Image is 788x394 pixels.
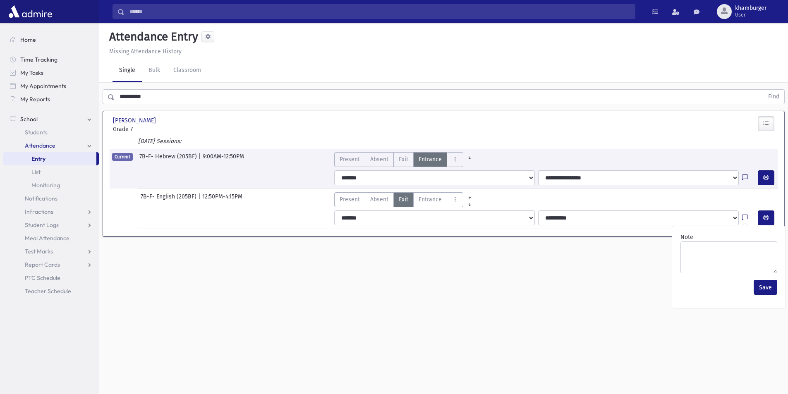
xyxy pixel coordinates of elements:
[3,284,99,298] a: Teacher Schedule
[419,155,442,164] span: Entrance
[334,192,476,207] div: AttTypes
[25,274,60,282] span: PTC Schedule
[3,79,99,93] a: My Appointments
[20,36,36,43] span: Home
[25,261,60,268] span: Report Cards
[3,218,99,232] a: Student Logs
[112,153,133,161] span: Current
[419,195,442,204] span: Entrance
[20,82,66,90] span: My Appointments
[25,195,57,202] span: Notifications
[3,232,99,245] a: Meal Attendance
[31,168,41,176] span: List
[20,56,57,63] span: Time Tracking
[167,59,208,82] a: Classroom
[3,258,99,271] a: Report Cards
[370,155,388,164] span: Absent
[754,280,777,295] button: Save
[25,208,53,215] span: Infractions
[3,205,99,218] a: Infractions
[141,192,198,207] span: 7B-F- English (205BF)
[25,287,71,295] span: Teacher Schedule
[31,155,46,162] span: Entry
[3,112,99,126] a: School
[202,192,242,207] span: 12:50PM-4:15PM
[25,142,55,149] span: Attendance
[31,181,60,189] span: Monitoring
[763,90,784,104] button: Find
[106,48,182,55] a: Missing Attendance History
[340,155,360,164] span: Present
[3,33,99,46] a: Home
[3,245,99,258] a: Test Marks
[25,221,59,229] span: Student Logs
[399,195,408,204] span: Exit
[113,125,216,134] span: Grade 7
[20,69,43,76] span: My Tasks
[25,248,53,255] span: Test Marks
[198,192,202,207] span: |
[139,152,199,167] span: 7B-F- Hebrew (205BF)
[3,66,99,79] a: My Tasks
[735,5,766,12] span: khamburger
[25,129,48,136] span: Students
[7,3,54,20] img: AdmirePro
[680,233,693,241] label: Note
[106,30,198,44] h5: Attendance Entry
[3,165,99,179] a: List
[20,96,50,103] span: My Reports
[463,199,476,205] a: All Later
[142,59,167,82] a: Bulk
[203,152,244,167] span: 9:00AM-12:50PM
[199,152,203,167] span: |
[3,271,99,284] a: PTC Schedule
[113,116,158,125] span: [PERSON_NAME]
[735,12,766,18] span: User
[370,195,388,204] span: Absent
[3,126,99,139] a: Students
[109,48,182,55] u: Missing Attendance History
[334,152,476,167] div: AttTypes
[3,152,96,165] a: Entry
[3,192,99,205] a: Notifications
[138,138,181,145] i: [DATE] Sessions:
[125,4,635,19] input: Search
[340,195,360,204] span: Present
[113,59,142,82] a: Single
[3,93,99,106] a: My Reports
[25,234,69,242] span: Meal Attendance
[399,155,408,164] span: Exit
[463,192,476,199] a: All Prior
[3,139,99,152] a: Attendance
[20,115,38,123] span: School
[3,179,99,192] a: Monitoring
[3,53,99,66] a: Time Tracking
